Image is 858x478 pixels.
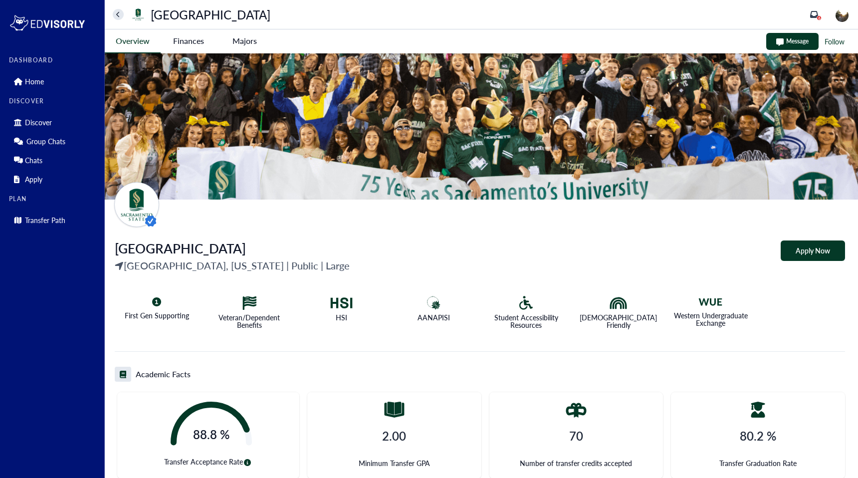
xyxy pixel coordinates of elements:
[25,175,42,184] p: Apply
[484,314,568,329] p: Student Accessibility Resources
[520,458,632,469] span: Number of transfer credits accepted
[151,9,270,20] p: [GEOGRAPHIC_DATA]
[125,312,189,319] p: First Gen Supporting
[25,77,44,86] p: Home
[114,182,159,227] img: universityName
[105,29,161,53] button: Overview
[9,73,98,89] div: Home
[818,15,821,20] span: 6
[9,13,86,33] img: logo
[836,9,849,22] img: image
[336,314,347,321] p: HSI
[136,369,191,380] h5: Academic Facts
[216,29,272,52] button: Majors
[740,429,776,443] h4: 80.2 %
[9,57,98,64] label: DASHBOARD
[115,239,246,257] span: [GEOGRAPHIC_DATA]
[207,314,291,329] p: Veteran/Dependent Benefits
[9,171,98,187] div: Apply
[130,6,146,22] img: universityName
[161,29,216,52] button: Finances
[25,118,52,127] p: Discover
[810,10,818,18] a: 6
[25,216,65,225] p: Transfer Path
[164,457,243,467] span: Transfer Acceptance Rate
[171,426,252,443] span: 88.8 %
[569,429,583,443] h4: 70
[766,33,819,50] button: Message
[576,314,660,329] p: [DEMOGRAPHIC_DATA] Friendly
[359,458,430,469] span: Minimum Transfer GPA
[25,156,42,165] p: Chats
[719,458,797,469] span: Transfer Graduation Rate
[9,98,98,105] label: DISCOVER
[9,152,98,168] div: Chats
[9,212,98,228] div: Transfer Path
[105,53,858,200] img: https://edvisorly.s3.us-west-1.amazonaws.com/universities/60c3960b16c42853ea5079ef/california-sta...
[9,133,98,149] div: Group Chats
[26,137,65,146] p: Group Chats
[9,196,98,203] label: PLAN
[418,314,450,321] p: AANAPISI
[668,312,753,327] p: Western Undergraduate Exchange
[382,429,406,443] h4: 2.00
[115,258,350,273] p: [GEOGRAPHIC_DATA], [US_STATE] | Public | Large
[9,114,98,130] div: Discover
[824,35,846,48] button: Follow
[781,240,845,261] button: Apply Now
